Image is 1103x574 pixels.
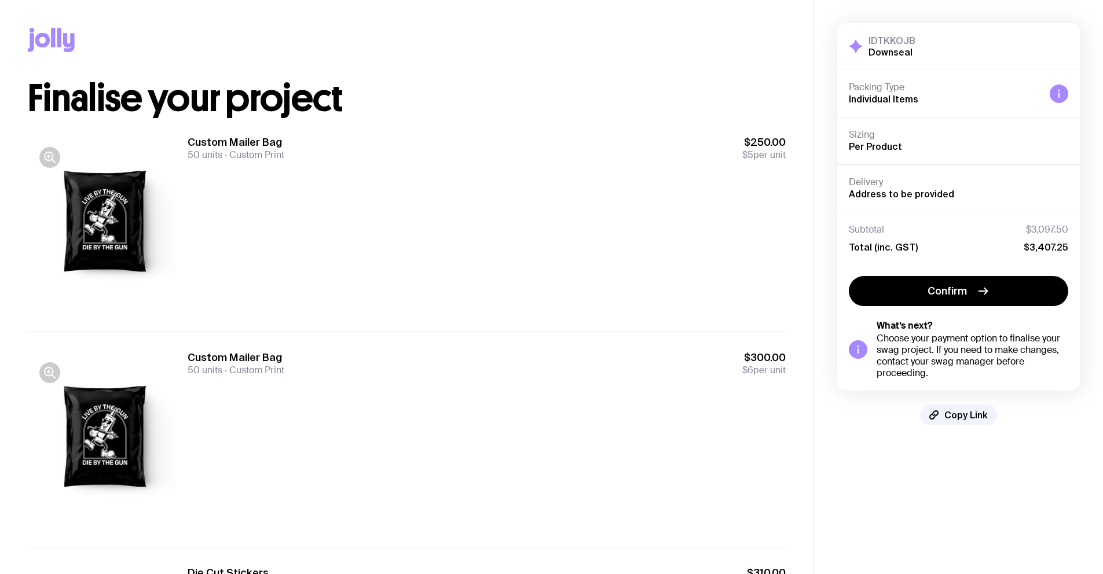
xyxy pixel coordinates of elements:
span: Address to be provided [849,189,954,199]
h2: Downseal [869,46,915,58]
span: $250.00 [742,135,786,149]
button: Copy Link [920,404,997,425]
span: Total (inc. GST) [849,241,918,253]
h3: IDTKKOJB [869,35,915,46]
h4: Delivery [849,176,1068,188]
span: 50 units [188,149,222,161]
span: Per Product [849,141,902,152]
h4: Sizing [849,129,1068,141]
span: $3,097.50 [1026,224,1068,236]
span: Individual Items [849,94,918,104]
span: Confirm [928,284,967,298]
span: Custom Print [222,149,284,161]
span: Subtotal [849,224,884,236]
h3: Custom Mailer Bag [188,351,284,365]
span: Copy Link [944,409,988,421]
span: Custom Print [222,364,284,376]
span: $300.00 [742,351,786,365]
span: $5 [742,149,753,161]
span: per unit [742,149,786,161]
span: $3,407.25 [1024,241,1068,253]
h3: Custom Mailer Bag [188,135,284,149]
span: $6 [742,364,753,376]
h5: What’s next? [877,320,1068,332]
h1: Finalise your project [28,80,786,117]
h4: Packing Type [849,82,1040,93]
span: per unit [742,365,786,376]
button: Confirm [849,276,1068,306]
div: Choose your payment option to finalise your swag project. If you need to make changes, contact yo... [877,333,1068,379]
span: 50 units [188,364,222,376]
